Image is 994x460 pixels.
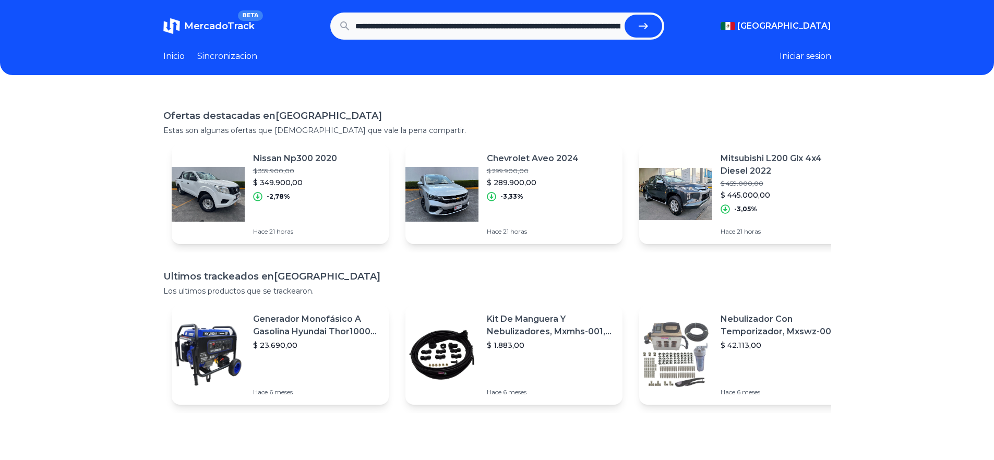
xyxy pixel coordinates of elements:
[253,313,380,338] p: Generador Monofásico A Gasolina Hyundai Thor10000 P 11.5 Kw
[253,227,337,236] p: Hace 21 horas
[405,144,622,244] a: Featured imageChevrolet Aveo 2024$ 299.900,00$ 289.900,00-3,33%Hace 21 horas
[721,152,848,177] p: Mitsubishi L200 Glx 4x4 Diesel 2022
[163,18,255,34] a: MercadoTrackBETA
[163,125,831,136] p: Estas son algunas ofertas que [DEMOGRAPHIC_DATA] que vale la pena compartir.
[238,10,262,21] span: BETA
[487,167,579,175] p: $ 299.900,00
[405,158,478,231] img: Featured image
[163,108,831,123] h1: Ofertas destacadas en [GEOGRAPHIC_DATA]
[172,305,389,405] a: Featured imageGenerador Monofásico A Gasolina Hyundai Thor10000 P 11.5 Kw$ 23.690,00Hace 6 meses
[163,286,831,296] p: Los ultimos productos que se trackearon.
[487,227,579,236] p: Hace 21 horas
[639,305,856,405] a: Featured imageNebulizador Con Temporizador, Mxswz-009, 50m, 40 Boquillas$ 42.113,00Hace 6 meses
[737,20,831,32] span: [GEOGRAPHIC_DATA]
[267,192,290,201] p: -2,78%
[734,205,757,213] p: -3,05%
[721,22,735,30] img: Mexico
[172,158,245,231] img: Featured image
[721,388,848,396] p: Hace 6 meses
[253,177,337,188] p: $ 349.900,00
[184,20,255,32] span: MercadoTrack
[405,305,622,405] a: Featured imageKit De Manguera Y Nebulizadores, Mxmhs-001, 6m, 6 Tees, 8 Bo$ 1.883,00Hace 6 meses
[721,227,848,236] p: Hace 21 horas
[721,179,848,188] p: $ 459.000,00
[487,152,579,165] p: Chevrolet Aveo 2024
[487,340,614,350] p: $ 1.883,00
[487,177,579,188] p: $ 289.900,00
[163,50,185,63] a: Inicio
[780,50,831,63] button: Iniciar sesion
[172,318,245,391] img: Featured image
[163,18,180,34] img: MercadoTrack
[721,190,848,200] p: $ 445.000,00
[639,318,712,391] img: Featured image
[639,144,856,244] a: Featured imageMitsubishi L200 Glx 4x4 Diesel 2022$ 459.000,00$ 445.000,00-3,05%Hace 21 horas
[172,144,389,244] a: Featured imageNissan Np300 2020$ 359.900,00$ 349.900,00-2,78%Hace 21 horas
[639,158,712,231] img: Featured image
[721,340,848,350] p: $ 42.113,00
[721,313,848,338] p: Nebulizador Con Temporizador, Mxswz-009, 50m, 40 Boquillas
[253,340,380,350] p: $ 23.690,00
[487,388,614,396] p: Hace 6 meses
[405,318,478,391] img: Featured image
[500,192,523,201] p: -3,33%
[253,167,337,175] p: $ 359.900,00
[721,20,831,32] button: [GEOGRAPHIC_DATA]
[197,50,257,63] a: Sincronizacion
[253,152,337,165] p: Nissan Np300 2020
[487,313,614,338] p: Kit De Manguera Y Nebulizadores, Mxmhs-001, 6m, 6 Tees, 8 Bo
[253,388,380,396] p: Hace 6 meses
[163,269,831,284] h1: Ultimos trackeados en [GEOGRAPHIC_DATA]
